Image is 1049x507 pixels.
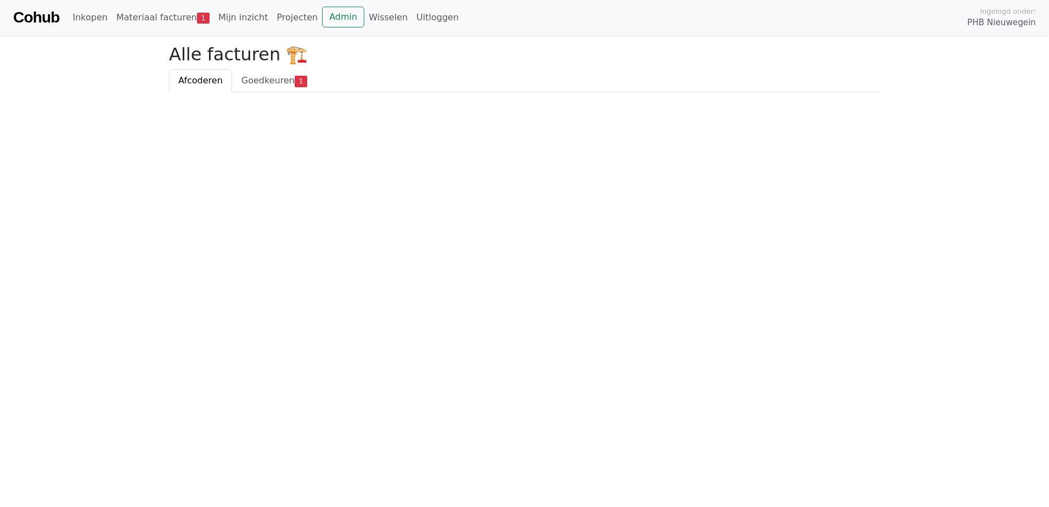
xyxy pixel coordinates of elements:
a: Goedkeuren1 [232,69,317,92]
span: 1 [197,13,210,24]
a: Uitloggen [412,7,463,29]
a: Admin [322,7,364,27]
span: Afcoderen [178,75,223,86]
span: Goedkeuren [241,75,295,86]
a: Materiaal facturen1 [112,7,214,29]
a: Afcoderen [169,69,232,92]
a: Projecten [272,7,322,29]
h2: Alle facturen 🏗️ [169,44,880,65]
a: Cohub [13,4,59,31]
a: Wisselen [364,7,412,29]
span: Ingelogd onder: [980,6,1036,16]
a: Mijn inzicht [214,7,273,29]
span: 1 [295,76,307,87]
span: PHB Nieuwegein [967,16,1036,29]
a: Inkopen [68,7,111,29]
